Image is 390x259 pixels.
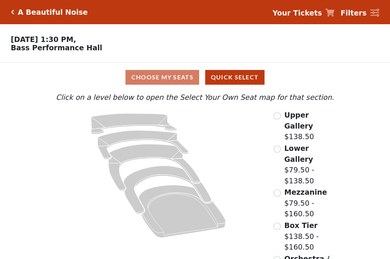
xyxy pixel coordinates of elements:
[11,9,14,15] a: Click here to go back to filters
[340,9,367,17] strong: Filters
[91,113,177,134] path: Upper Gallery - Seats Available: 263
[284,220,336,253] label: $138.50 - $160.50
[272,8,334,19] a: Your Tickets
[284,144,313,163] span: Lower Gallery
[54,92,336,103] p: Click on a level below to open the Select Your Own Seat map for that section.
[205,70,265,85] button: Quick Select
[284,221,317,230] span: Box Tier
[284,110,336,142] label: $138.50
[18,8,88,17] h5: A Beautiful Noise
[272,9,322,17] strong: Your Tickets
[340,8,379,19] a: Filters
[98,130,189,159] path: Lower Gallery - Seats Available: 21
[284,111,313,130] span: Upper Gallery
[284,188,327,196] span: Mezzanine
[284,143,336,186] label: $79.50 - $138.50
[284,187,336,219] label: $79.50 - $160.50
[139,185,226,238] path: Orchestra / Parterre Circle - Seats Available: 21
